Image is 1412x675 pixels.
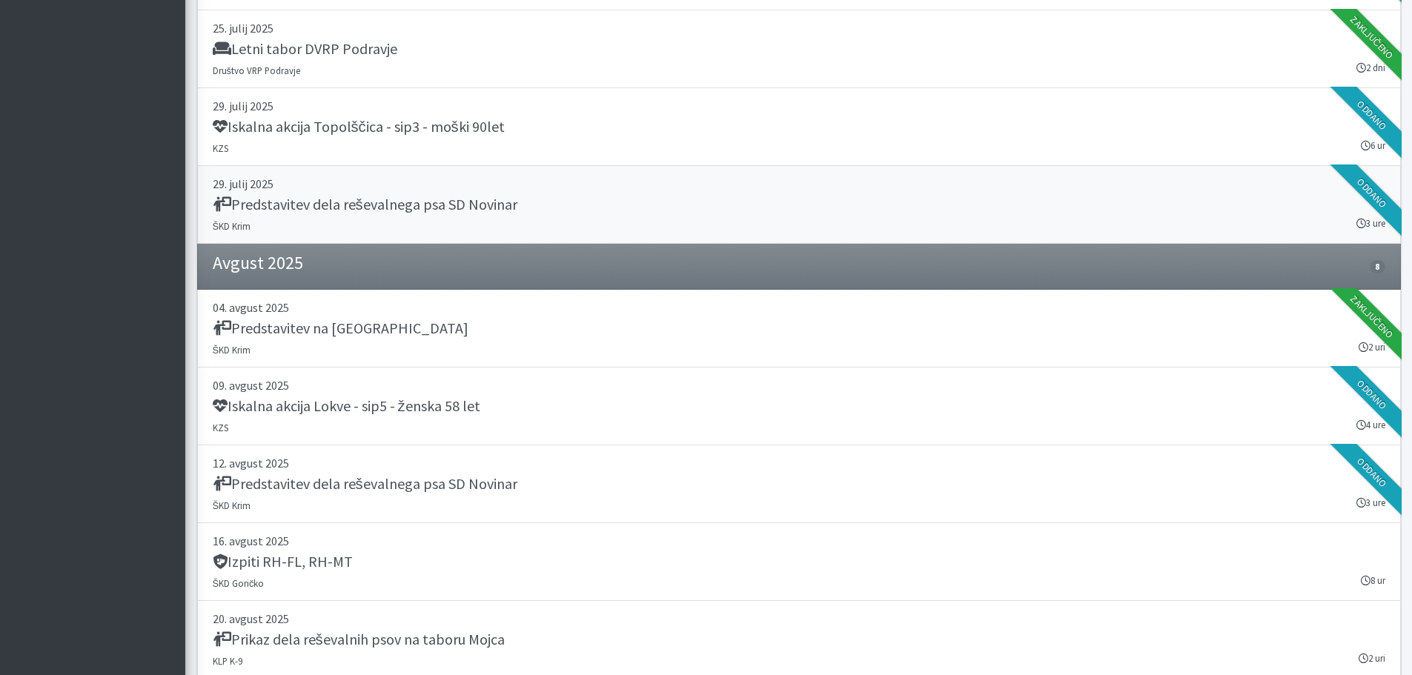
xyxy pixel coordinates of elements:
h5: Prikaz dela reševalnih psov na taboru Mojca [213,631,505,648]
a: 04. avgust 2025 Predstavitev na [GEOGRAPHIC_DATA] ŠKD Krim 2 uri Zaključeno [197,290,1401,368]
p: 09. avgust 2025 [213,376,1385,394]
a: 25. julij 2025 Letni tabor DVRP Podravje Društvo VRP Podravje 2 dni Zaključeno [197,10,1401,88]
h5: Predstavitev dela reševalnega psa SD Novinar [213,196,517,213]
h5: Letni tabor DVRP Podravje [213,40,397,58]
a: 29. julij 2025 Iskalna akcija Topolščica - sip3 - moški 90let KZS 6 ur Oddano [197,88,1401,166]
h5: Predstavitev na [GEOGRAPHIC_DATA] [213,319,468,337]
small: ŠKD Krim [213,499,251,511]
h5: Predstavitev dela reševalnega psa SD Novinar [213,475,517,493]
a: 12. avgust 2025 Predstavitev dela reševalnega psa SD Novinar ŠKD Krim 3 ure Oddano [197,445,1401,523]
p: 12. avgust 2025 [213,454,1385,472]
p: 04. avgust 2025 [213,299,1385,316]
small: KZS [213,142,228,154]
span: 8 [1370,260,1385,273]
a: 29. julij 2025 Predstavitev dela reševalnega psa SD Novinar ŠKD Krim 3 ure Oddano [197,166,1401,244]
h5: Iskalna akcija Lokve - sip5 - ženska 58 let [213,397,480,415]
p: 25. julij 2025 [213,19,1385,37]
small: 8 ur [1361,573,1385,588]
a: 09. avgust 2025 Iskalna akcija Lokve - sip5 - ženska 58 let KZS 4 ure Oddano [197,368,1401,445]
p: 29. julij 2025 [213,97,1385,115]
p: 16. avgust 2025 [213,532,1385,550]
small: Društvo VRP Podravje [213,64,300,76]
h5: Izpiti RH-FL, RH-MT [213,553,353,571]
small: ŠKD Krim [213,344,251,356]
h4: Avgust 2025 [213,253,303,274]
a: 16. avgust 2025 Izpiti RH-FL, RH-MT ŠKD Goričko 8 ur [197,523,1401,601]
h5: Iskalna akcija Topolščica - sip3 - moški 90let [213,118,505,136]
small: ŠKD Goričko [213,577,265,589]
small: KLP K-9 [213,655,242,667]
small: KZS [213,422,228,433]
small: ŠKD Krim [213,220,251,232]
p: 20. avgust 2025 [213,610,1385,628]
p: 29. julij 2025 [213,175,1385,193]
small: 2 uri [1359,651,1385,665]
